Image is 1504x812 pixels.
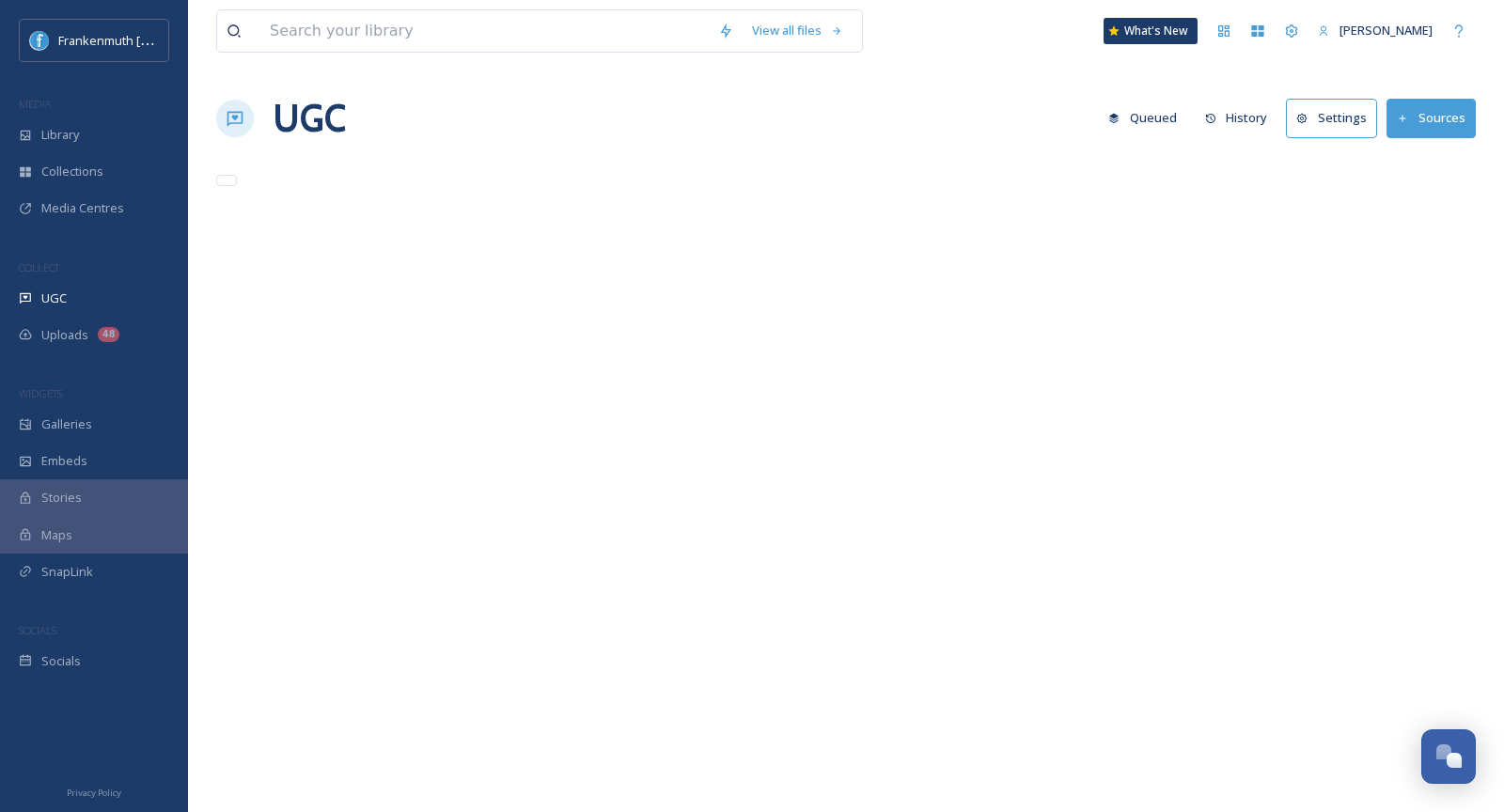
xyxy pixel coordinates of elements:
span: Socials [41,652,81,670]
button: Settings [1286,99,1377,137]
span: Embeds [41,452,87,470]
a: Settings [1286,99,1386,137]
span: SOCIALS [19,623,56,637]
span: Media Centres [41,199,124,217]
span: SnapLink [41,563,93,581]
span: [PERSON_NAME] [1339,22,1433,39]
button: Sources [1386,99,1476,137]
span: Library [41,126,79,144]
span: Galleries [41,415,92,433]
div: 48 [98,327,119,342]
span: MEDIA [19,97,52,111]
span: Maps [41,526,72,544]
button: History [1196,100,1277,136]
span: Privacy Policy [67,787,121,799]
img: Social%20Media%20PFP%202025.jpg [30,31,49,50]
span: COLLECT [19,260,59,274]
a: View all files [743,12,853,49]
input: Search your library [260,10,709,52]
span: Stories [41,489,82,507]
span: Uploads [41,326,88,344]
a: Privacy Policy [67,780,121,803]
button: Queued [1099,100,1186,136]
a: [PERSON_NAME] [1308,12,1442,49]
span: Frankenmuth [US_STATE] [58,31,200,49]
span: WIDGETS [19,386,62,400]
button: Open Chat [1421,729,1476,784]
span: Collections [41,163,103,180]
a: Queued [1099,100,1196,136]
a: What's New [1104,18,1198,44]
span: UGC [41,289,67,307]
a: UGC [273,90,346,147]
a: History [1196,100,1287,136]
